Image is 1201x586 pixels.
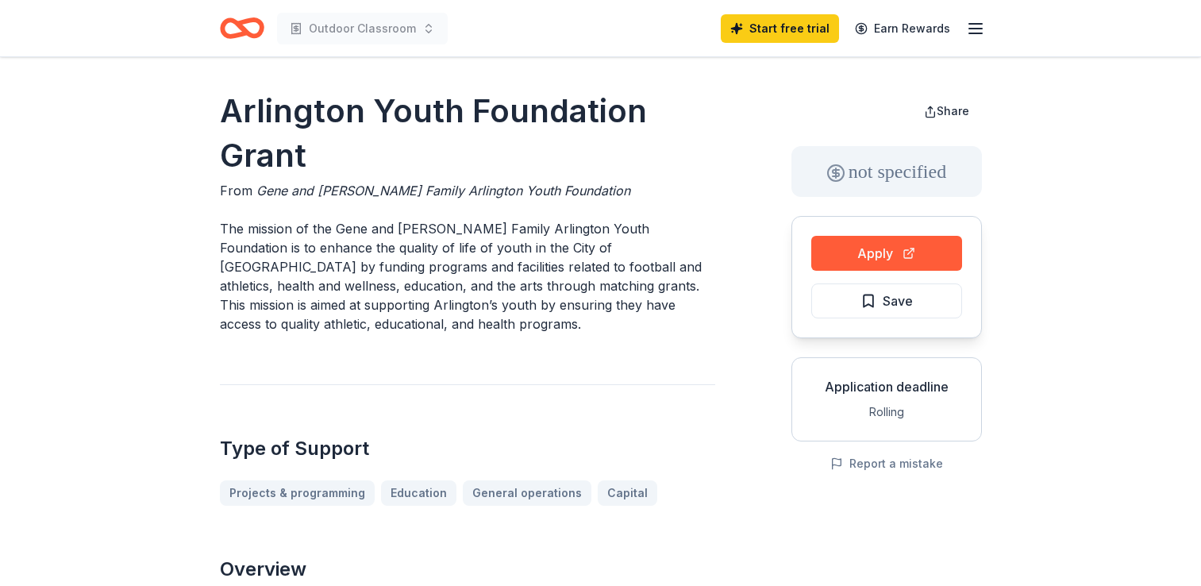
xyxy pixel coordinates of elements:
a: Earn Rewards [845,14,960,43]
div: Rolling [805,403,968,422]
a: Education [381,480,456,506]
div: From [220,181,715,200]
span: Save [883,291,913,311]
span: Outdoor Classroom [309,19,416,38]
a: General operations [463,480,591,506]
a: Projects & programming [220,480,375,506]
button: Report a mistake [830,454,943,473]
button: Outdoor Classroom [277,13,448,44]
h2: Type of Support [220,436,715,461]
span: Gene and [PERSON_NAME] Family Arlington Youth Foundation [256,183,630,199]
a: Capital [598,480,657,506]
div: not specified [791,146,982,197]
span: Share [937,104,969,118]
div: Application deadline [805,377,968,396]
p: The mission of the Gene and [PERSON_NAME] Family Arlington Youth Foundation is to enhance the qua... [220,219,715,333]
h1: Arlington Youth Foundation Grant [220,89,715,178]
button: Save [811,283,962,318]
button: Apply [811,236,962,271]
button: Share [911,95,982,127]
a: Home [220,10,264,47]
h2: Overview [220,557,715,582]
a: Start free trial [721,14,839,43]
